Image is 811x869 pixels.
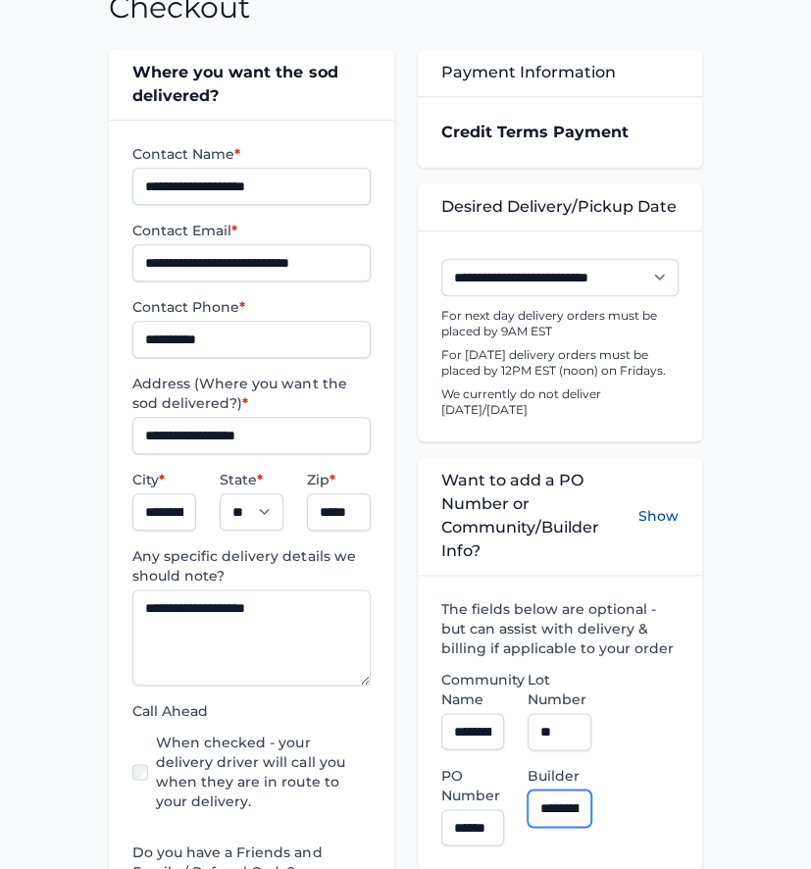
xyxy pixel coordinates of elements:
[528,670,591,709] label: Lot Number
[132,701,370,721] label: Call Ahead
[132,221,370,240] label: Contact Email
[441,599,679,658] label: The fields below are optional - but can assist with delivery & billing if applicable to your order
[418,49,702,96] div: Payment Information
[132,297,370,317] label: Contact Phone
[441,469,638,563] span: Want to add a PO Number or Community/Builder Info?
[132,374,370,413] label: Address (Where you want the sod delivered?)
[132,470,196,489] label: City
[441,386,679,418] p: We currently do not deliver [DATE]/[DATE]
[441,123,629,141] strong: Credit Terms Payment
[418,183,702,230] div: Desired Delivery/Pickup Date
[132,546,370,586] label: Any specific delivery details we should note?
[528,766,591,786] label: Builder
[441,347,679,379] p: For [DATE] delivery orders must be placed by 12PM EST (noon) on Fridays.
[638,469,679,563] button: Show
[441,766,505,805] label: PO Number
[109,49,393,120] div: Where you want the sod delivered?
[441,670,505,709] label: Community Name
[307,470,371,489] label: Zip
[132,144,370,164] label: Contact Name
[441,308,679,339] p: For next day delivery orders must be placed by 9AM EST
[156,733,370,811] label: When checked - your delivery driver will call you when they are in route to your delivery.
[220,470,283,489] label: State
